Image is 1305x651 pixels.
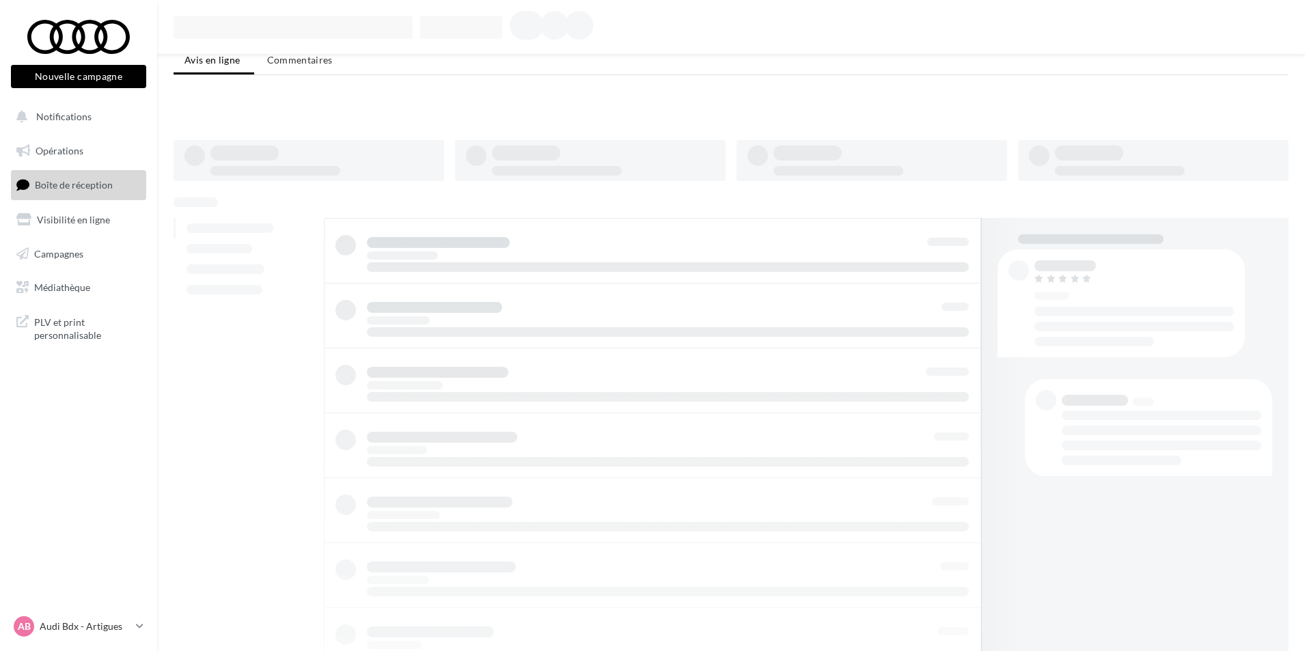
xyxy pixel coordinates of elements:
a: AB Audi Bdx - Artigues [11,613,146,639]
span: Commentaires [267,54,333,66]
a: Boîte de réception [8,170,149,199]
button: Notifications [8,102,143,131]
a: Médiathèque [8,273,149,302]
button: Nouvelle campagne [11,65,146,88]
span: Boîte de réception [35,179,113,191]
span: Médiathèque [34,281,90,293]
a: Visibilité en ligne [8,206,149,234]
a: Campagnes [8,240,149,268]
span: Opérations [36,145,83,156]
span: Notifications [36,111,92,122]
a: PLV et print personnalisable [8,307,149,348]
p: Audi Bdx - Artigues [40,620,130,633]
span: PLV et print personnalisable [34,313,141,342]
span: Campagnes [34,247,83,259]
a: Opérations [8,137,149,165]
span: AB [18,620,31,633]
span: Visibilité en ligne [37,214,110,225]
